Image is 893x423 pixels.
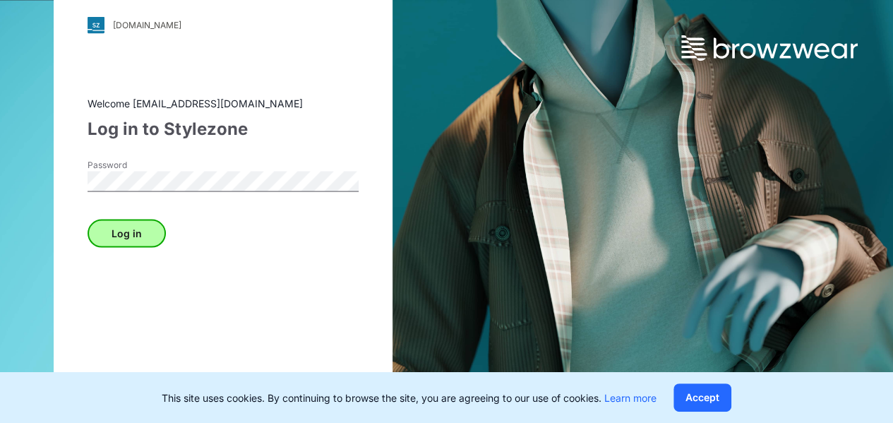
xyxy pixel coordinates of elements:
label: Password [88,158,186,171]
a: [DOMAIN_NAME] [88,16,359,33]
a: Learn more [604,392,657,404]
p: This site uses cookies. By continuing to browse the site, you are agreeing to our use of cookies. [162,391,657,405]
div: Welcome [EMAIL_ADDRESS][DOMAIN_NAME] [88,95,359,110]
button: Log in [88,219,166,247]
img: browzwear-logo.73288ffb.svg [681,35,858,61]
button: Accept [673,383,731,412]
div: Log in to Stylezone [88,116,359,141]
img: svg+xml;base64,PHN2ZyB3aWR0aD0iMjgiIGhlaWdodD0iMjgiIHZpZXdCb3g9IjAgMCAyOCAyOCIgZmlsbD0ibm9uZSIgeG... [88,16,104,33]
div: [DOMAIN_NAME] [113,20,181,30]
